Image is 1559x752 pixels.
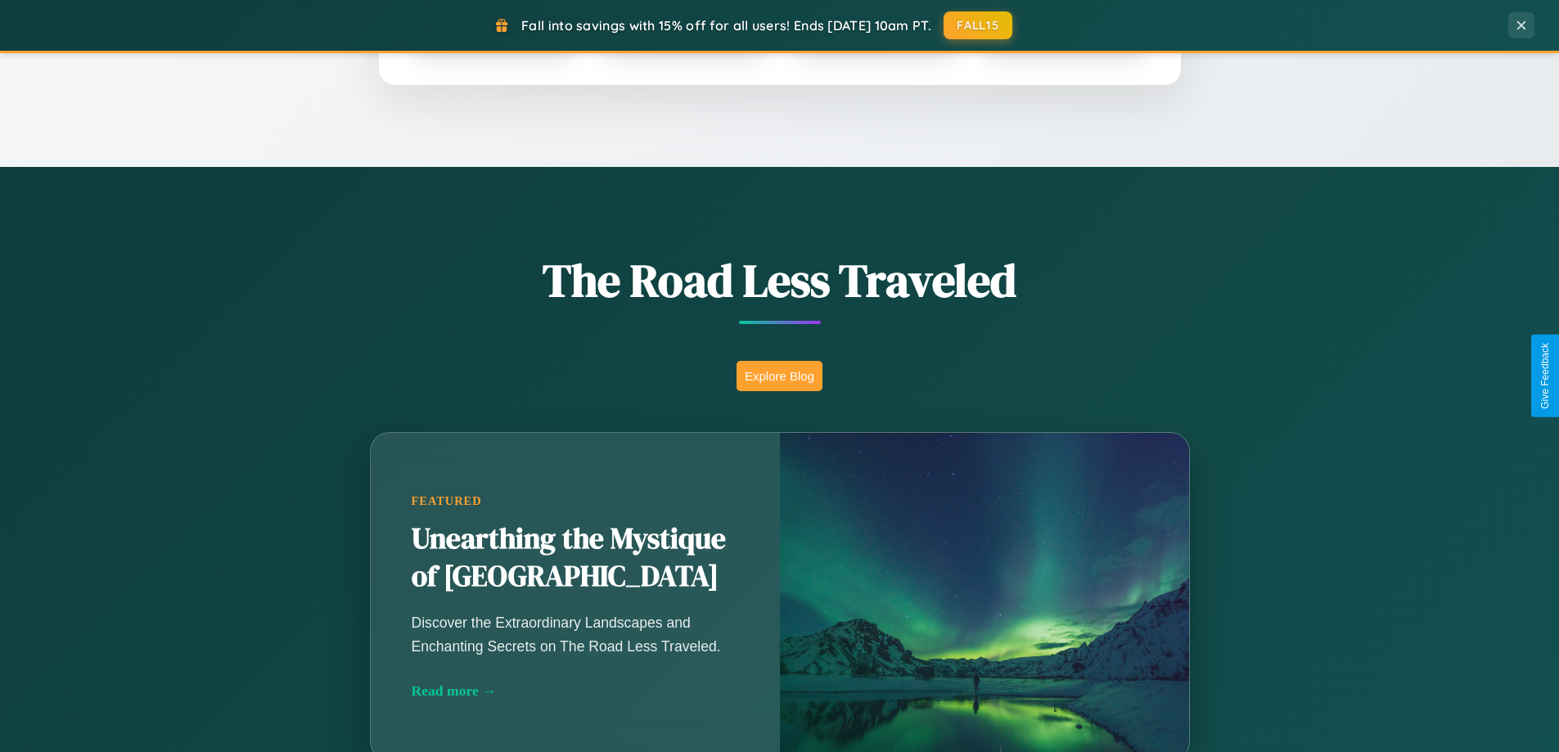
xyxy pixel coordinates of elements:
div: Give Feedback [1539,343,1551,409]
h1: The Road Less Traveled [289,249,1271,312]
p: Discover the Extraordinary Landscapes and Enchanting Secrets on The Road Less Traveled. [412,611,739,657]
button: FALL15 [944,11,1012,39]
h2: Unearthing the Mystique of [GEOGRAPHIC_DATA] [412,520,739,596]
span: Fall into savings with 15% off for all users! Ends [DATE] 10am PT. [521,17,931,34]
button: Explore Blog [737,361,822,391]
div: Read more → [412,682,739,700]
div: Featured [412,494,739,508]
